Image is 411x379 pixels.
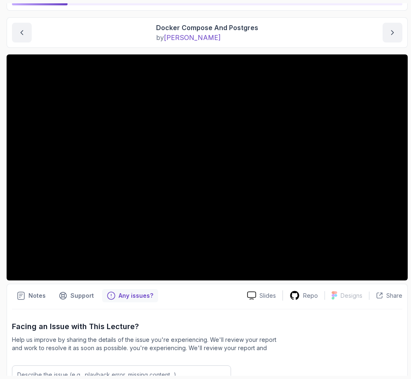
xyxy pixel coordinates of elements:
p: by [156,33,258,42]
button: previous content [12,23,32,42]
button: next content [383,23,402,42]
button: Feedback button [102,289,158,302]
p: Facing an Issue with This Lecture? [12,321,402,332]
p: Designs [341,292,362,300]
p: Share [386,292,402,300]
p: Any issues? [119,292,153,300]
p: Help us improve by sharing the details of the issue you're experiencing. We'll review your report... [12,336,277,352]
span: [PERSON_NAME] [164,33,221,42]
p: Notes [28,292,46,300]
a: Repo [283,290,325,301]
p: Repo [303,292,318,300]
iframe: 5 - Docker Compose and Postgres [7,54,408,280]
p: Docker Compose And Postgres [156,23,258,33]
button: Support button [54,289,99,302]
p: Support [70,292,94,300]
button: Share [369,292,402,300]
p: Slides [259,292,276,300]
a: Slides [241,291,283,300]
button: notes button [12,289,51,302]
